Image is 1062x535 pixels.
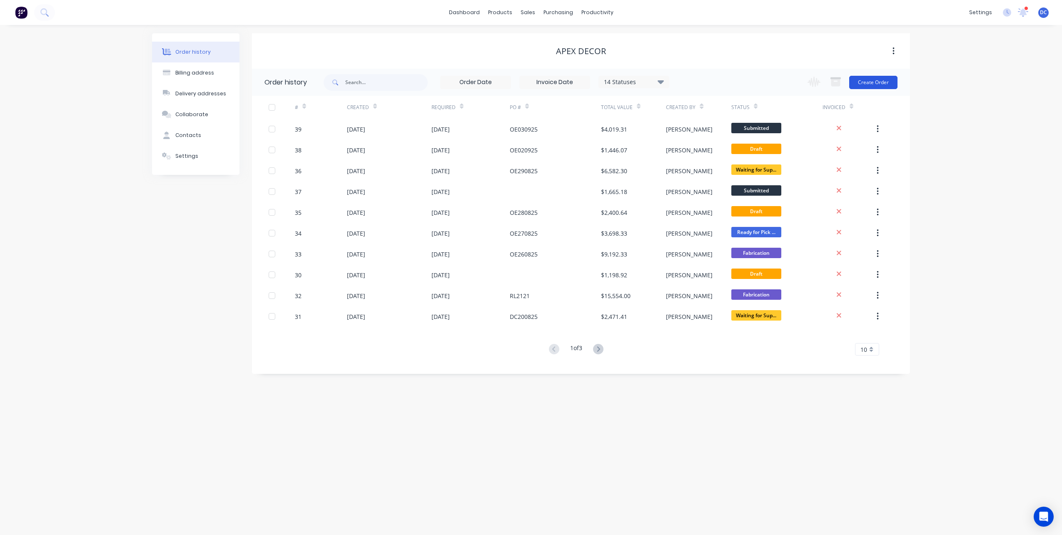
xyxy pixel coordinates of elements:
div: [PERSON_NAME] [666,291,713,300]
div: $15,554.00 [601,291,631,300]
div: [DATE] [347,146,365,154]
div: Contacts [175,132,201,139]
span: Draft [731,206,781,216]
input: Order Date [441,76,511,89]
div: [PERSON_NAME] [666,229,713,238]
button: Settings [152,146,239,167]
div: [DATE] [347,291,365,300]
div: [DATE] [431,312,450,321]
span: Draft [731,144,781,154]
span: Draft [731,269,781,279]
div: 33 [295,250,302,259]
div: 38 [295,146,302,154]
div: [PERSON_NAME] [666,312,713,321]
div: Settings [175,152,198,160]
span: 10 [860,345,867,354]
div: [DATE] [347,250,365,259]
img: Factory [15,6,27,19]
input: Search... [345,74,428,91]
span: Waiting for Sup... [731,310,781,321]
div: [DATE] [347,125,365,134]
div: # [295,104,298,111]
button: Delivery addresses [152,83,239,104]
button: Contacts [152,125,239,146]
div: 30 [295,271,302,279]
div: Status [731,104,750,111]
div: $4,019.31 [601,125,627,134]
div: [DATE] [347,187,365,196]
div: [DATE] [347,167,365,175]
div: $2,471.41 [601,312,627,321]
div: Status [731,96,823,119]
span: Fabrication [731,289,781,300]
div: 34 [295,229,302,238]
div: [PERSON_NAME] [666,125,713,134]
div: Total Value [601,104,633,111]
div: 39 [295,125,302,134]
div: [DATE] [431,291,450,300]
div: 31 [295,312,302,321]
div: 32 [295,291,302,300]
div: Created [347,96,431,119]
a: dashboard [445,6,484,19]
input: Invoice Date [520,76,590,89]
button: Order history [152,42,239,62]
div: Invoiced [823,96,875,119]
div: 1 of 3 [570,343,582,356]
div: Created By [666,96,731,119]
div: [DATE] [347,229,365,238]
div: PO # [510,104,521,111]
div: [PERSON_NAME] [666,187,713,196]
div: productivity [577,6,618,19]
div: [DATE] [431,250,450,259]
div: OE280825 [510,208,538,217]
div: Open Intercom Messenger [1034,507,1054,527]
span: Ready for Pick ... [731,227,781,237]
div: [DATE] [431,229,450,238]
div: RL2121 [510,291,530,300]
div: sales [516,6,539,19]
span: Submitted [731,123,781,133]
div: Order history [175,48,211,56]
div: [DATE] [431,208,450,217]
span: Fabrication [731,248,781,258]
div: OE020925 [510,146,538,154]
div: $1,665.18 [601,187,627,196]
div: [DATE] [431,146,450,154]
div: 36 [295,167,302,175]
div: [DATE] [347,208,365,217]
div: [PERSON_NAME] [666,250,713,259]
div: purchasing [539,6,577,19]
div: Collaborate [175,111,208,118]
div: 37 [295,187,302,196]
div: products [484,6,516,19]
div: OE290825 [510,167,538,175]
span: Submitted [731,185,781,196]
span: Waiting for Sup... [731,164,781,175]
div: [DATE] [347,312,365,321]
div: Order history [264,77,307,87]
span: DC [1040,9,1047,16]
div: settings [965,6,996,19]
div: 35 [295,208,302,217]
button: Collaborate [152,104,239,125]
div: [PERSON_NAME] [666,167,713,175]
div: [DATE] [431,271,450,279]
div: [PERSON_NAME] [666,271,713,279]
div: [DATE] [431,125,450,134]
div: Created By [666,104,696,111]
button: Billing address [152,62,239,83]
div: DC200825 [510,312,538,321]
div: $1,198.92 [601,271,627,279]
div: # [295,96,347,119]
div: Invoiced [823,104,845,111]
div: Delivery addresses [175,90,226,97]
div: OE030925 [510,125,538,134]
div: PO # [510,96,601,119]
div: [PERSON_NAME] [666,146,713,154]
div: OE270825 [510,229,538,238]
div: Created [347,104,369,111]
div: Billing address [175,69,214,77]
div: $6,582.30 [601,167,627,175]
div: [DATE] [347,271,365,279]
